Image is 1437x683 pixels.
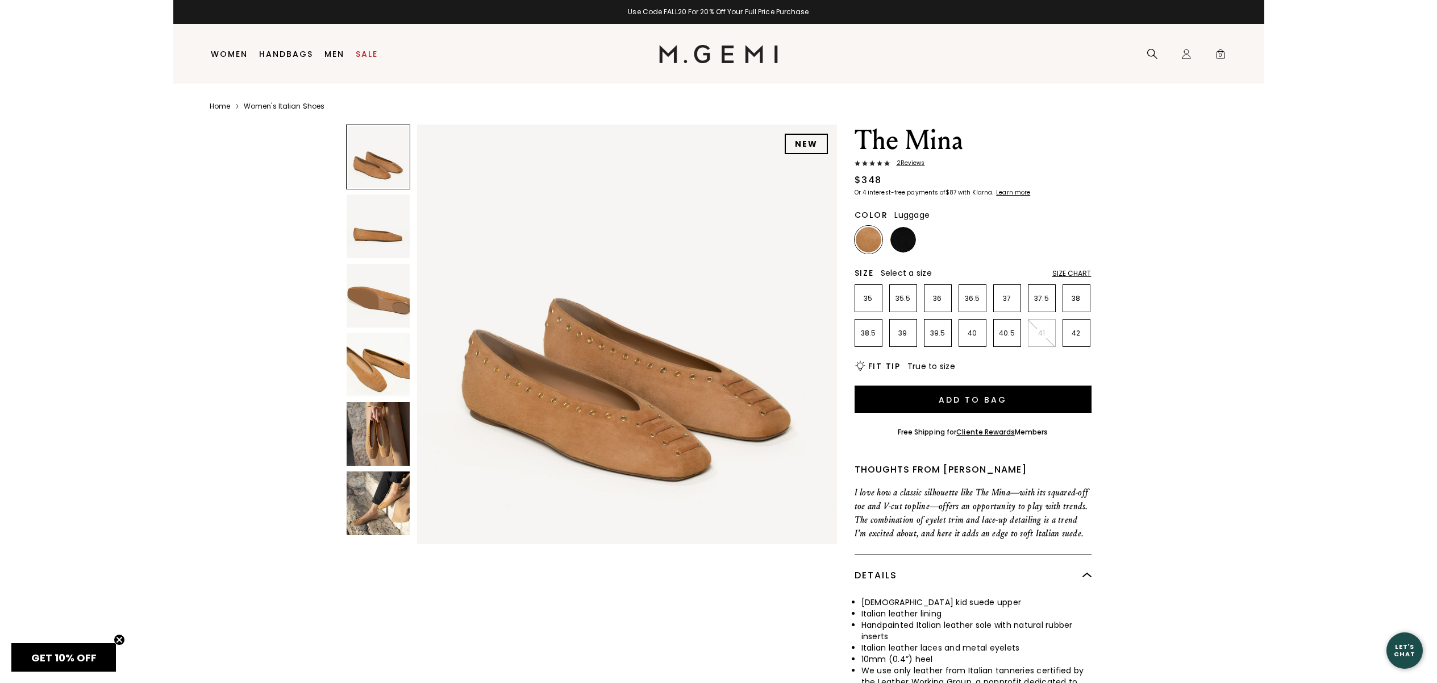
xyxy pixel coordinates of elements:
[861,597,1092,608] li: [DEMOGRAPHIC_DATA] kid suede upper
[211,49,248,59] a: Women
[861,653,1092,665] li: 10mm (0.4”) heel
[347,264,410,328] img: The Mina
[945,188,956,197] klarna-placement-style-amount: $87
[995,189,1030,196] a: Learn more
[924,294,951,303] p: 36
[11,643,116,672] div: GET 10% OFFClose teaser
[855,463,1092,477] div: Thoughts from [PERSON_NAME]
[347,333,410,397] img: The Mina
[996,188,1030,197] klarna-placement-style-cta: Learn more
[347,471,410,535] img: The Mina
[417,125,836,544] img: The Mina
[890,294,917,303] p: 35.5
[659,45,778,63] img: M.Gemi
[958,188,995,197] klarna-placement-style-body: with Klarna
[1063,294,1090,303] p: 38
[855,294,882,303] p: 35
[994,294,1021,303] p: 37
[173,7,1264,16] div: 1 / 2
[856,227,881,252] img: Luggage
[956,427,1015,437] a: Cliente Rewards
[1028,294,1055,303] p: 37.5
[861,619,1092,642] li: Handpainted Italian leather sole with natural rubber inserts
[881,267,932,279] span: Select a size
[898,428,1048,437] div: Free Shipping for Members
[855,486,1092,540] p: I love how a classic silhouette like The Mina—with its squared-off toe and V-cut topline—offers a...
[259,49,313,59] a: Handbags
[347,194,410,258] img: The Mina
[959,329,986,338] p: 40
[861,642,1092,653] li: Italian leather laces and metal eyelets
[861,608,1092,619] li: Italian leather lining
[785,134,828,154] div: NEW
[855,268,874,278] h2: Size
[890,160,925,167] span: 2 Review s
[324,49,344,59] a: Men
[855,210,888,220] h2: Color
[890,329,917,338] p: 39
[1052,269,1092,278] div: Size Chart
[868,362,901,371] h2: Fit Tip
[347,402,410,466] img: The Mina
[994,329,1021,338] p: 40.5
[855,160,1092,169] a: 2Reviews
[1215,51,1226,62] span: 0
[1063,329,1090,338] p: 42
[244,102,324,111] a: Women's Italian Shoes
[31,651,97,665] span: GET 10% OFF
[855,125,1092,156] h1: The Mina
[890,227,916,252] img: Black
[210,102,230,111] a: Home
[924,329,951,338] p: 39.5
[894,209,930,221] span: Luggage
[1028,329,1055,338] p: 41
[907,361,955,372] span: True to size
[855,188,945,197] klarna-placement-style-body: Or 4 interest-free payments of
[855,386,1092,413] button: Add to Bag
[1386,643,1423,657] div: Let's Chat
[959,294,986,303] p: 36.5
[114,634,125,645] button: Close teaser
[855,329,882,338] p: 38.5
[855,554,1092,597] div: Details
[855,173,882,187] div: $348
[356,49,378,59] a: Sale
